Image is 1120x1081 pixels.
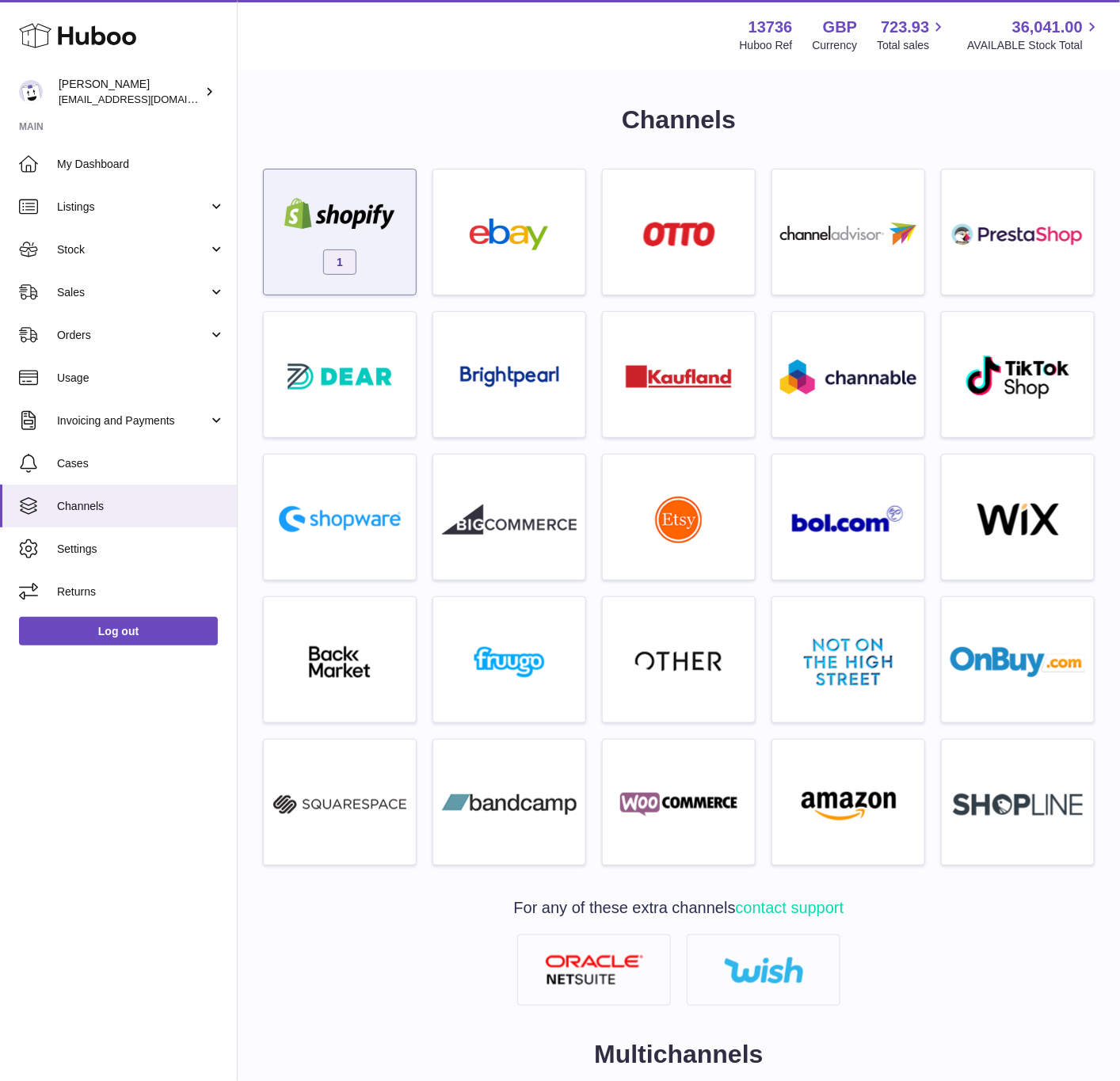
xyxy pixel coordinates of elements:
[442,789,577,820] img: bandcamp
[950,504,1085,535] img: wix
[780,177,916,287] a: roseta-channel-advisor
[442,504,577,535] img: roseta-bigcommerce
[442,646,577,678] img: fruugo
[441,177,577,287] a: ebay
[736,899,844,916] a: contact support
[57,285,208,300] span: Sales
[442,219,577,250] img: ebay
[57,542,225,557] span: Settings
[272,605,408,714] a: backmarket
[283,359,397,394] img: roseta-dear
[950,219,1085,250] img: roseta-prestashop
[323,249,356,275] span: 1
[441,605,577,714] a: fruugo
[655,496,703,543] img: roseta-etsy
[877,38,947,53] span: Total sales
[965,354,1072,400] img: roseta-tiktokshop
[780,748,916,857] a: amazon
[545,955,644,986] img: netsuite
[263,103,1095,137] h1: Channels
[272,320,408,429] a: roseta-dear
[950,320,1086,429] a: roseta-tiktokshop
[57,413,208,428] span: Invoicing and Payments
[57,242,208,257] span: Stock
[967,38,1101,53] span: AVAILABLE Stock Total
[792,505,905,533] img: roseta-bol
[950,646,1085,678] img: onbuy
[950,748,1086,857] a: roseta-shopline
[272,198,407,230] img: shopify
[877,17,947,53] a: 723.93 Total sales
[460,366,559,388] img: roseta-brightpearl
[441,748,577,857] a: bandcamp
[780,320,916,429] a: roseta-channable
[950,462,1086,572] a: wix
[780,462,916,572] a: roseta-bol
[57,200,208,215] span: Listings
[967,17,1101,53] a: 36,041.00 AVAILABLE Stock Total
[950,605,1086,714] a: onbuy
[59,77,201,107] div: [PERSON_NAME]
[441,462,577,572] a: roseta-bigcommerce
[611,789,746,820] img: woocommerce
[611,177,747,287] a: roseta-otto
[1012,17,1083,38] span: 36,041.00
[59,93,233,105] span: [EMAIL_ADDRESS][DOMAIN_NAME]
[272,500,407,539] img: roseta-shopware
[57,328,208,343] span: Orders
[635,650,722,674] img: other
[813,38,858,53] div: Currency
[953,794,1083,816] img: roseta-shopline
[611,748,747,857] a: woocommerce
[57,499,225,514] span: Channels
[57,371,225,386] span: Usage
[724,957,803,984] img: wish
[272,462,408,572] a: roseta-shopware
[950,177,1086,287] a: roseta-prestashop
[643,222,715,246] img: roseta-otto
[626,365,732,388] img: roseta-kaufland
[57,157,225,172] span: My Dashboard
[804,638,893,686] img: notonthehighstreet
[57,584,225,599] span: Returns
[881,17,929,38] span: 723.93
[19,617,218,645] a: Log out
[780,605,916,714] a: notonthehighstreet
[514,899,844,916] span: For any of these extra channels
[781,789,916,820] img: amazon
[272,646,407,678] img: backmarket
[740,38,793,53] div: Huboo Ref
[749,17,793,38] strong: 13736
[611,462,747,572] a: roseta-etsy
[57,456,225,471] span: Cases
[611,605,747,714] a: other
[263,1037,1095,1071] h2: Multichannels
[441,320,577,429] a: roseta-brightpearl
[780,360,916,394] img: roseta-channable
[780,223,916,246] img: roseta-channel-advisor
[272,789,407,820] img: squarespace
[272,177,408,287] a: shopify 1
[19,80,43,104] img: internalAdmin-13736@internal.huboo.com
[272,748,408,857] a: squarespace
[823,17,857,38] strong: GBP
[611,320,747,429] a: roseta-kaufland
